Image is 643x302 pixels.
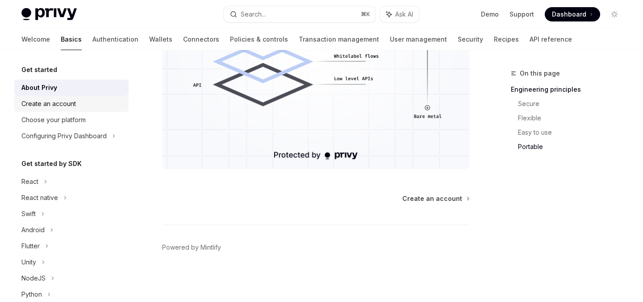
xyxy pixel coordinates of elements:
[509,10,534,19] a: Support
[21,98,76,109] div: Create an account
[61,29,82,50] a: Basics
[14,112,129,128] a: Choose your platform
[21,158,82,169] h5: Get started by SDK
[402,194,469,203] a: Create an account
[21,29,50,50] a: Welcome
[21,273,46,284] div: NodeJS
[494,29,519,50] a: Recipes
[380,6,419,22] button: Ask AI
[518,140,629,154] a: Portable
[518,97,629,111] a: Secure
[14,80,129,96] a: About Privy
[390,29,447,50] a: User management
[162,243,221,252] a: Powered by Mintlify
[511,82,629,97] a: Engineering principles
[545,7,600,21] a: Dashboard
[518,125,629,140] a: Easy to use
[21,289,42,300] div: Python
[21,8,77,21] img: light logo
[458,29,483,50] a: Security
[21,257,36,268] div: Unity
[481,10,499,19] a: Demo
[21,82,57,93] div: About Privy
[21,241,40,251] div: Flutter
[402,194,462,203] span: Create an account
[21,192,58,203] div: React native
[92,29,138,50] a: Authentication
[21,115,86,125] div: Choose your platform
[21,64,57,75] h5: Get started
[395,10,413,19] span: Ask AI
[552,10,586,19] span: Dashboard
[21,131,107,141] div: Configuring Privy Dashboard
[299,29,379,50] a: Transaction management
[361,11,370,18] span: ⌘ K
[21,208,36,219] div: Swift
[149,29,172,50] a: Wallets
[183,29,219,50] a: Connectors
[530,29,572,50] a: API reference
[230,29,288,50] a: Policies & controls
[520,68,560,79] span: On this page
[518,111,629,125] a: Flexible
[607,7,622,21] button: Toggle dark mode
[21,176,38,187] div: React
[21,225,45,235] div: Android
[224,6,375,22] button: Search...⌘K
[14,96,129,112] a: Create an account
[241,9,266,20] div: Search...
